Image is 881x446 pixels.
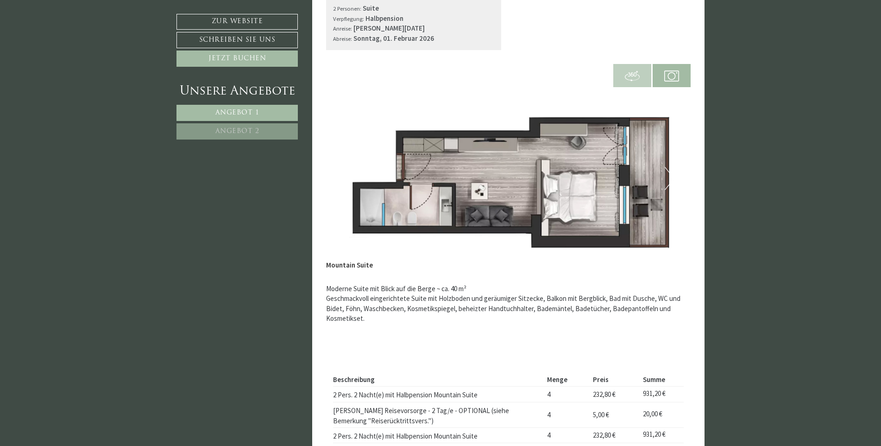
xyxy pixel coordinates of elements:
a: Zur Website [176,14,298,30]
b: Suite [363,4,379,13]
small: 07:11 [14,43,132,49]
span: Angebot 2 [215,128,259,135]
a: Jetzt buchen [176,51,298,67]
span: 232,80 € [593,390,616,399]
td: 931,20 € [640,386,684,402]
td: 20,00 € [640,402,684,427]
td: 4 [543,427,590,443]
div: Unsere Angebote [176,83,298,100]
b: Halbpension [365,14,403,23]
td: 4 [543,402,590,427]
img: camera.svg [664,69,679,83]
td: 2 Pers. 2 Nacht(e) mit Halbpension Mountain Suite [333,427,544,443]
th: Beschreibung [333,373,544,386]
span: Angebot 1 [215,109,259,116]
td: 2 Pers. 2 Nacht(e) mit Halbpension Mountain Suite [333,386,544,402]
small: Abreise: [333,35,352,42]
td: 931,20 € [640,427,684,443]
th: Summe [640,373,684,386]
th: Menge [543,373,590,386]
span: 5,00 € [593,410,609,419]
th: Preis [590,373,640,386]
b: [PERSON_NAME][DATE] [353,24,425,32]
small: Anreise: [333,25,352,32]
small: Verpflegung: [333,15,364,22]
div: Guten Tag, wie können wir Ihnen helfen? [7,25,137,51]
b: Sonntag, 01. Februar 2026 [353,34,434,43]
button: Senden [305,244,365,261]
a: Schreiben Sie uns [176,32,298,48]
div: Mountain Suite [326,253,387,270]
div: [DATE] [167,7,198,22]
small: 2 Personen: [333,5,361,12]
div: Montis – Active Nature Spa [14,26,132,33]
img: image [326,87,691,270]
button: Next [665,167,674,190]
td: 4 [543,386,590,402]
button: Previous [342,167,352,190]
td: [PERSON_NAME] Reisevorsorge - 2 Tag/e - OPTIONAL (siehe Bemerkung "Reiserücktrittsvers.") [333,402,544,427]
img: 360-grad.svg [625,69,640,83]
span: 232,80 € [593,431,616,440]
p: Moderne Suite mit Blick auf die Berge ~ ca. 40 m² Geschmackvoll eingerichtete Suite mit Holzboden... [326,284,691,333]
